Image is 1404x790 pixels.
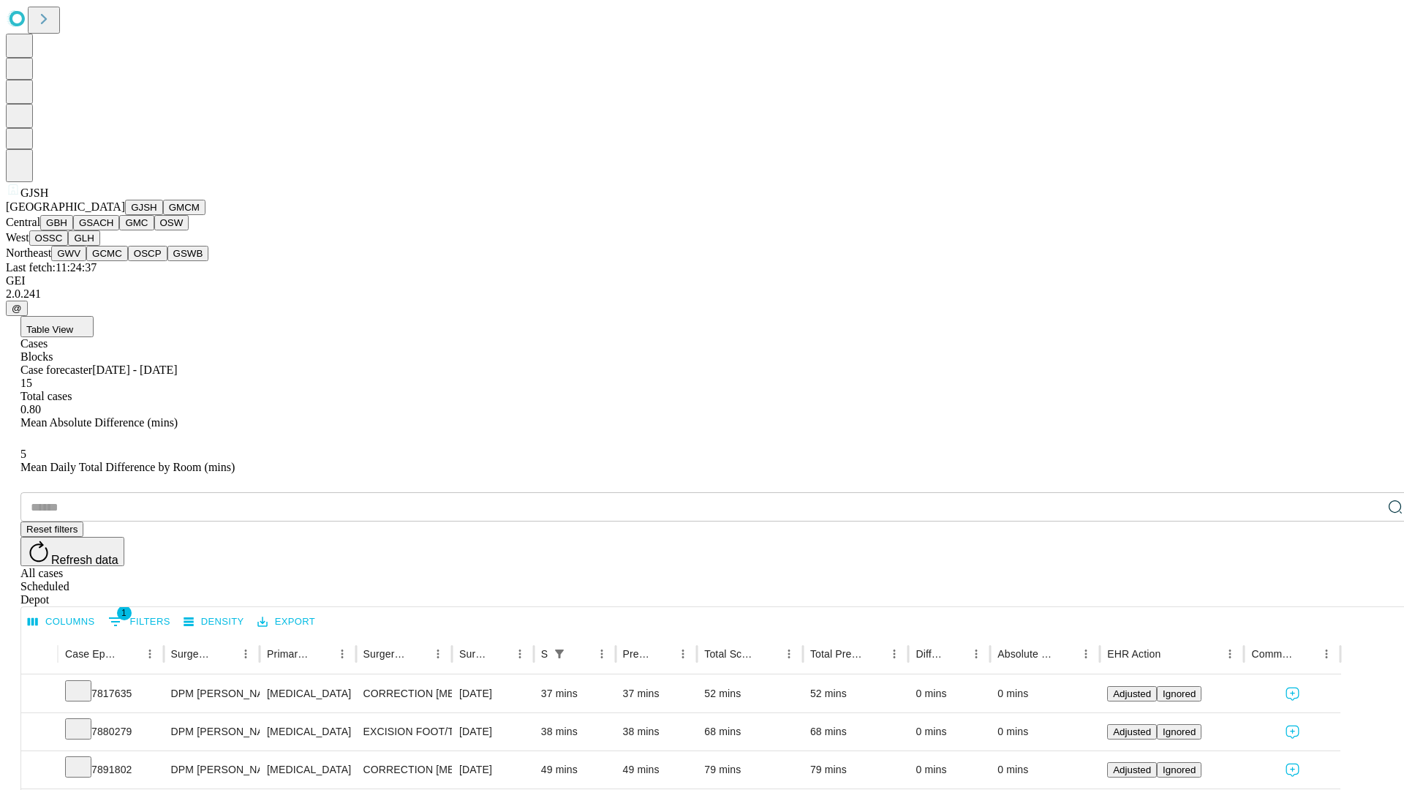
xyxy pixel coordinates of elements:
button: Sort [119,644,140,664]
button: GSACH [73,215,119,230]
button: Menu [332,644,352,664]
div: [MEDICAL_DATA] [267,675,348,712]
button: Menu [1316,644,1337,664]
div: [DATE] [459,713,526,750]
button: Menu [428,644,448,664]
div: 7880279 [65,713,156,750]
button: OSSC [29,230,69,246]
div: Surgeon Name [171,648,214,660]
button: Menu [140,644,160,664]
button: Expand [29,682,50,707]
div: 38 mins [623,713,690,750]
div: 0 mins [916,675,983,712]
div: 0 mins [916,751,983,789]
button: Sort [864,644,884,664]
div: [MEDICAL_DATA] [267,751,348,789]
span: Central [6,216,40,228]
button: OSW [154,215,189,230]
div: GEI [6,274,1398,287]
button: Menu [966,644,986,664]
button: @ [6,301,28,316]
button: Sort [489,644,510,664]
button: Sort [407,644,428,664]
span: 15 [20,377,32,389]
div: Case Epic Id [65,648,118,660]
button: Menu [779,644,799,664]
span: Refresh data [51,554,118,566]
button: Sort [946,644,966,664]
button: GMCM [163,200,205,215]
button: Adjusted [1107,686,1157,701]
button: Sort [758,644,779,664]
button: Sort [215,644,235,664]
span: Ignored [1163,764,1196,775]
div: 79 mins [704,751,796,789]
div: [DATE] [459,751,526,789]
button: Sort [652,644,673,664]
span: [GEOGRAPHIC_DATA] [6,200,125,213]
div: Scheduled In Room Duration [541,648,548,660]
button: Menu [592,644,612,664]
div: 68 mins [704,713,796,750]
button: Menu [1220,644,1240,664]
button: GSWB [167,246,209,261]
span: Northeast [6,247,51,259]
div: 0 mins [997,675,1092,712]
span: Mean Daily Total Difference by Room (mins) [20,461,235,473]
div: 0 mins [997,751,1092,789]
span: Table View [26,324,73,335]
div: 0 mins [916,713,983,750]
div: Difference [916,648,944,660]
button: Adjusted [1107,762,1157,778]
div: Comments [1251,648,1294,660]
button: Expand [29,758,50,783]
button: Expand [29,720,50,745]
div: 49 mins [541,751,608,789]
div: [DATE] [459,675,526,712]
div: DPM [PERSON_NAME] [PERSON_NAME] [171,751,252,789]
div: Primary Service [267,648,309,660]
div: EXCISION FOOT/TOE SUBQ TUMOR, 1.5 CM OR MORE [363,713,445,750]
button: Menu [235,644,256,664]
div: 79 mins [810,751,902,789]
span: Ignored [1163,726,1196,737]
span: Last fetch: 11:24:37 [6,261,97,274]
div: Total Predicted Duration [810,648,863,660]
button: Menu [1076,644,1096,664]
span: Ignored [1163,688,1196,699]
span: Total cases [20,390,72,402]
div: 0 mins [997,713,1092,750]
div: 49 mins [623,751,690,789]
button: GLH [68,230,99,246]
button: Sort [571,644,592,664]
div: 2.0.241 [6,287,1398,301]
div: CORRECTION [MEDICAL_DATA] [363,675,445,712]
button: Menu [510,644,530,664]
div: Absolute Difference [997,648,1054,660]
div: 1 active filter [549,644,570,664]
span: Mean Absolute Difference (mins) [20,416,178,429]
span: Reset filters [26,524,78,535]
button: OSCP [128,246,167,261]
span: Adjusted [1113,688,1151,699]
button: Sort [1162,644,1182,664]
button: Ignored [1157,686,1201,701]
div: 7891802 [65,751,156,789]
div: 52 mins [810,675,902,712]
button: Sort [312,644,332,664]
button: Select columns [24,611,99,633]
button: Sort [1055,644,1076,664]
button: Ignored [1157,762,1201,778]
span: GJSH [20,187,48,199]
div: 52 mins [704,675,796,712]
button: Menu [673,644,693,664]
div: Surgery Date [459,648,488,660]
div: CORRECTION [MEDICAL_DATA], DISTAL [MEDICAL_DATA] [MEDICAL_DATA] [363,751,445,789]
button: Show filters [105,610,174,633]
span: Adjusted [1113,726,1151,737]
button: Show filters [549,644,570,664]
span: 1 [117,606,132,620]
button: Sort [1296,644,1316,664]
div: Total Scheduled Duration [704,648,757,660]
button: GJSH [125,200,163,215]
